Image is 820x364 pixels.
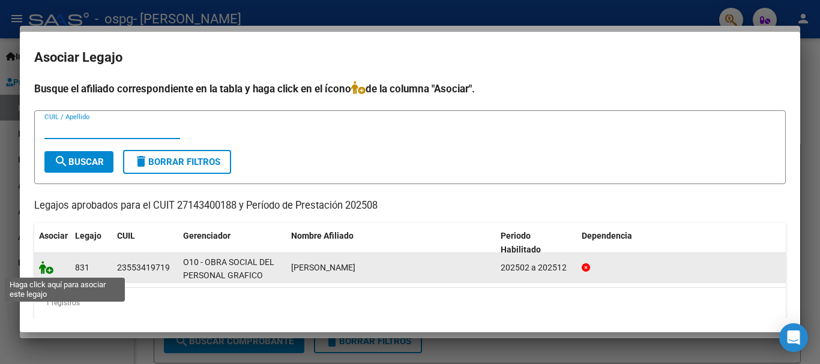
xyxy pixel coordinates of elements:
[183,231,231,240] span: Gerenciador
[34,288,786,318] div: 1 registros
[34,81,786,97] h4: Busque el afiliado correspondiente en la tabla y haga click en el ícono de la columna "Asociar".
[501,261,572,275] div: 202502 a 202512
[178,223,286,263] datatable-header-cell: Gerenciador
[501,231,541,254] span: Periodo Habilitado
[75,263,89,272] span: 831
[291,231,354,240] span: Nombre Afiliado
[44,151,113,173] button: Buscar
[70,223,112,263] datatable-header-cell: Legajo
[112,223,178,263] datatable-header-cell: CUIL
[123,150,231,174] button: Borrar Filtros
[117,231,135,240] span: CUIL
[117,261,170,275] div: 23553419719
[54,157,104,167] span: Buscar
[286,223,496,263] datatable-header-cell: Nombre Afiliado
[779,323,808,352] div: Open Intercom Messenger
[291,263,355,272] span: BILLORDO MATEO DILAN
[34,46,786,69] h2: Asociar Legajo
[75,231,101,240] span: Legajo
[54,154,68,169] mat-icon: search
[577,223,786,263] datatable-header-cell: Dependencia
[39,231,68,240] span: Asociar
[34,223,70,263] datatable-header-cell: Asociar
[183,257,274,281] span: O10 - OBRA SOCIAL DEL PERSONAL GRAFICO
[34,198,786,213] p: Legajos aprobados para el CUIT 27143400188 y Período de Prestación 202508
[134,157,220,167] span: Borrar Filtros
[134,154,148,169] mat-icon: delete
[582,231,632,240] span: Dependencia
[496,223,577,263] datatable-header-cell: Periodo Habilitado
